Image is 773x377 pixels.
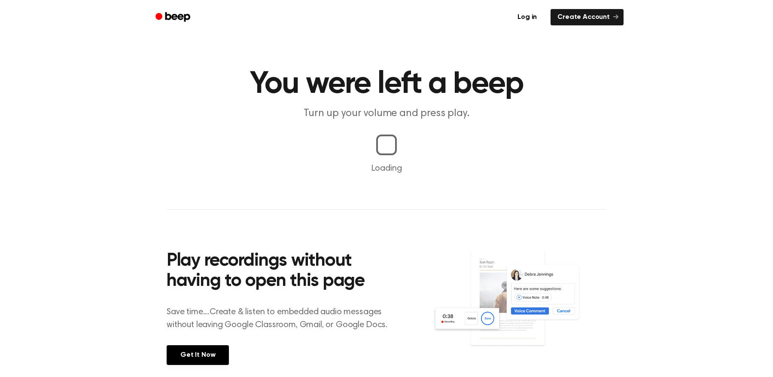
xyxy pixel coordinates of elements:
img: Voice Comments on Docs and Recording Widget [432,248,606,364]
p: Save time....Create & listen to embedded audio messages without leaving Google Classroom, Gmail, ... [167,306,398,331]
a: Create Account [551,9,624,25]
a: Log in [509,7,545,27]
h1: You were left a beep [167,69,606,100]
h2: Play recordings without having to open this page [167,251,398,292]
p: Loading [10,162,763,175]
a: Beep [149,9,198,26]
p: Turn up your volume and press play. [222,107,551,121]
a: Get It Now [167,345,229,365]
